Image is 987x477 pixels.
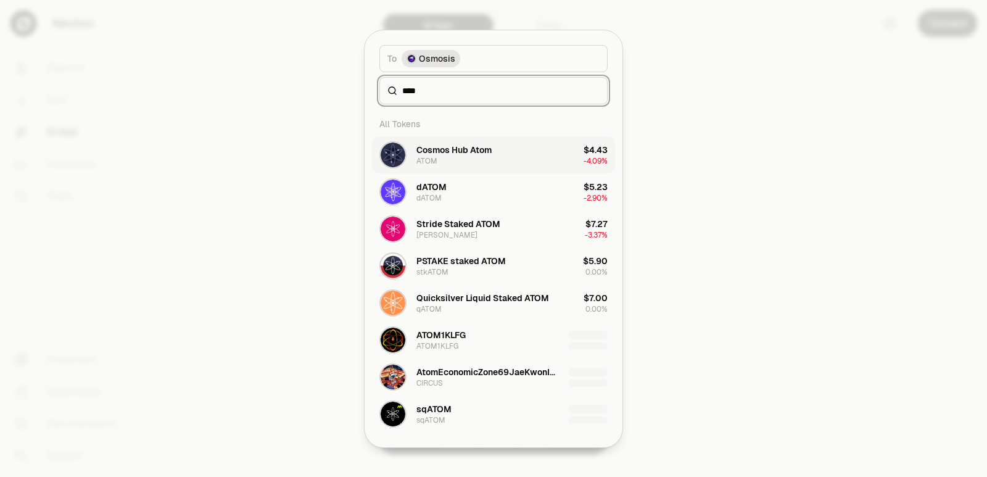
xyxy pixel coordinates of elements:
div: PSTAKE staked ATOM [416,255,506,267]
button: stATOM LogoStride Staked ATOM[PERSON_NAME]$7.27-3.37% [372,210,615,247]
span: -4.09% [584,156,608,166]
img: ATOM1KLFG Logo [381,328,405,352]
img: qATOM Logo [381,291,405,315]
span: -2.90% [584,193,608,203]
div: $7.27 [585,218,608,230]
button: ToOsmosis LogoOsmosis [379,45,608,72]
div: CIRCUS [416,378,443,388]
span: To [387,52,397,65]
div: dATOM [416,193,442,203]
img: sqATOM Logo [381,402,405,426]
div: ATOM1KLFG [416,329,466,341]
div: sqATOM [416,403,452,415]
span: Osmosis [419,52,455,65]
div: $4.43 [584,144,608,156]
div: ATOM [416,156,437,166]
img: stkATOM Logo [381,254,405,278]
div: Stride Staked ATOM [416,218,500,230]
div: $7.00 [584,292,608,304]
div: qATOM [416,304,442,314]
div: $5.90 [583,255,608,267]
button: stkATOM LogoPSTAKE staked ATOMstkATOM$5.900.00% [372,247,615,284]
div: AtomEconomicZone69JaeKwonInu [416,366,558,378]
span: -3.37% [585,230,608,240]
img: stATOM Logo [381,217,405,241]
img: dATOM Logo [381,180,405,204]
div: All Tokens [372,112,615,136]
div: $5.23 [584,181,608,193]
img: CIRCUS Logo [381,365,405,389]
button: ATOM1KLFG LogoATOM1KLFGATOM1KLFG [372,321,615,359]
img: Osmosis Logo [407,54,416,64]
div: stkATOM [416,267,448,277]
span: 0.00% [585,267,608,277]
button: qATOM LogoQuicksilver Liquid Staked ATOMqATOM$7.000.00% [372,284,615,321]
button: CIRCUS LogoAtomEconomicZone69JaeKwonInuCIRCUS [372,359,615,396]
button: dATOM LogodATOMdATOM$5.23-2.90% [372,173,615,210]
div: ATOM1KLFG [416,341,458,351]
div: dATOM [416,181,447,193]
button: sqATOM LogosqATOMsqATOM [372,396,615,433]
button: ATOM LogoCosmos Hub AtomATOM$4.43-4.09% [372,136,615,173]
div: Quicksilver Liquid Staked ATOM [416,292,549,304]
div: [PERSON_NAME] [416,230,477,240]
div: Cosmos Hub Atom [416,144,492,156]
div: sqATOM [416,415,445,425]
span: 0.00% [585,304,608,314]
img: ATOM Logo [381,143,405,167]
